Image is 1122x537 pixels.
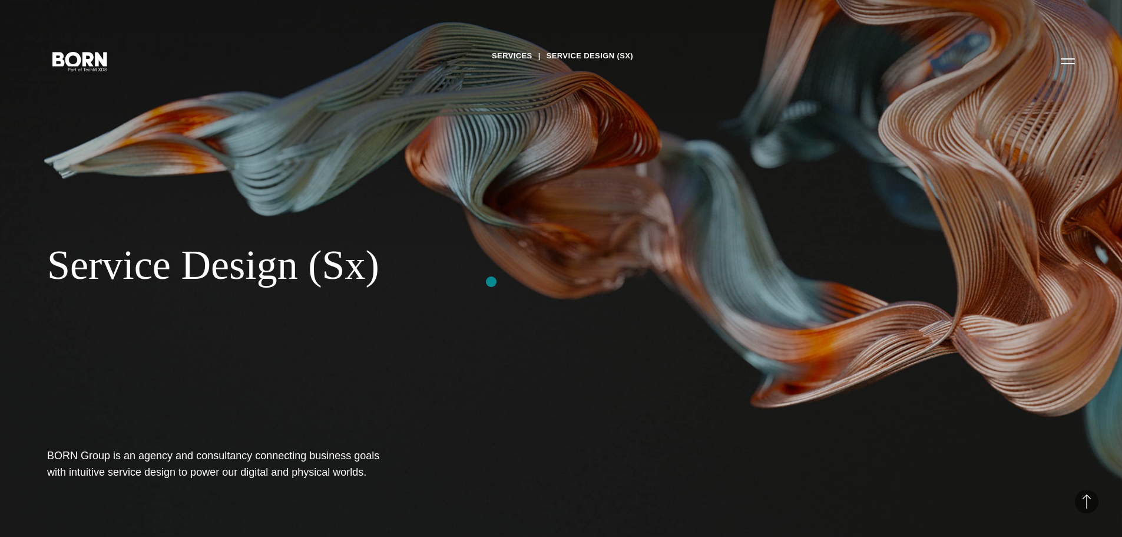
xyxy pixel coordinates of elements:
[547,47,633,65] a: Service Design (Sx)
[47,241,719,289] div: Service Design (Sx)
[492,47,532,65] a: Services
[1054,48,1082,73] button: Open
[1075,490,1098,513] button: Back to Top
[47,447,401,480] h1: BORN Group is an agency and consultancy connecting business goals with intuitive service design t...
